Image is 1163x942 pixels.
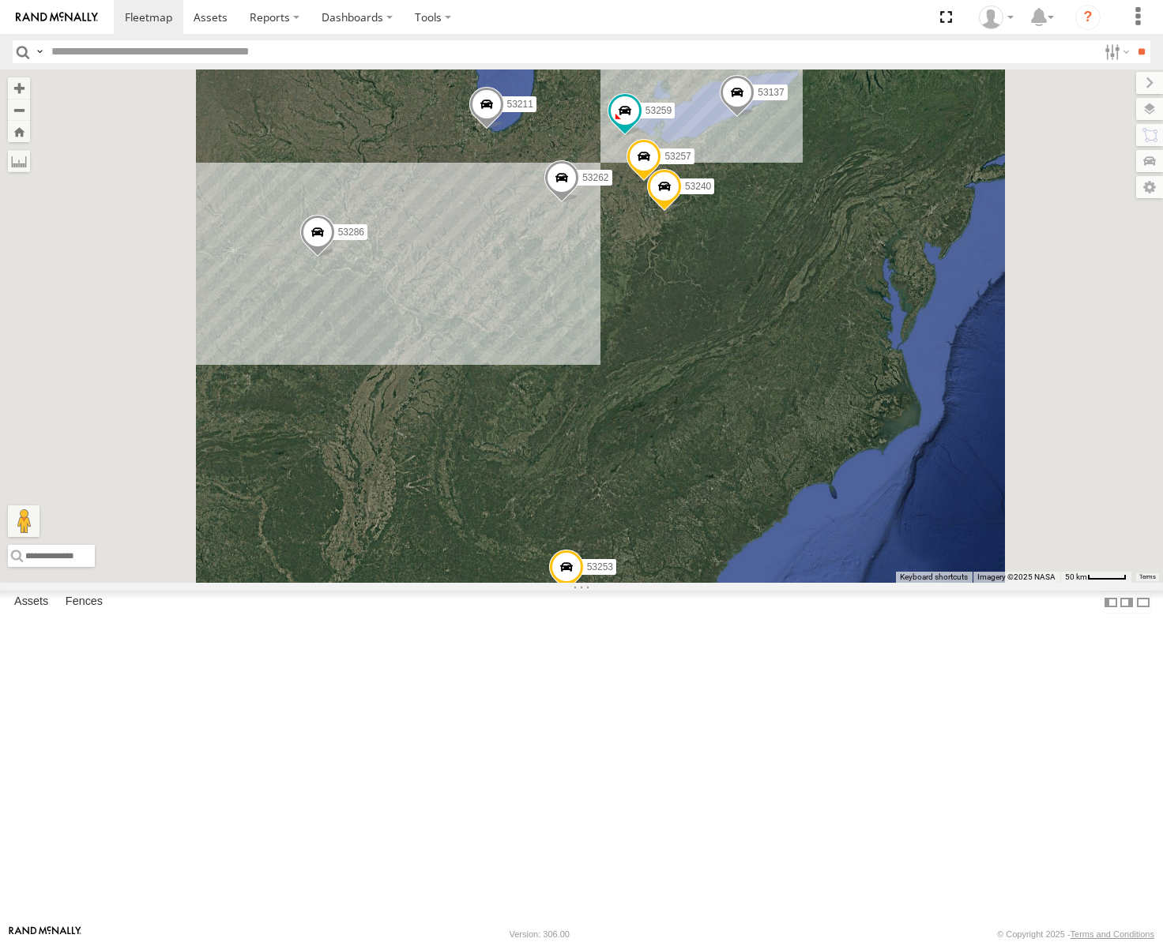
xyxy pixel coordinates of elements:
[587,561,613,572] span: 53253
[758,87,784,98] span: 53137
[664,151,691,162] span: 53257
[1098,40,1132,63] label: Search Filter Options
[900,572,968,583] button: Keyboard shortcuts
[582,172,608,183] span: 53262
[510,929,570,939] div: Version: 306.00
[1060,572,1131,583] button: Map Scale: 50 km per 46 pixels
[8,121,30,142] button: Zoom Home
[1139,573,1156,580] a: Terms (opens in new tab)
[8,99,30,121] button: Zoom out
[16,12,98,23] img: rand-logo.svg
[8,150,30,172] label: Measure
[1075,5,1101,30] i: ?
[9,926,81,942] a: Visit our Website
[645,105,672,116] span: 53259
[33,40,46,63] label: Search Query
[8,505,40,537] button: Drag Pegman onto the map to open Street View
[6,591,56,614] label: Assets
[1136,176,1163,198] label: Map Settings
[1135,591,1151,614] label: Hide Summary Table
[338,227,364,238] span: 53286
[58,591,111,614] label: Fences
[977,572,1056,581] span: Imagery ©2025 NASA
[1119,591,1135,614] label: Dock Summary Table to the Right
[1065,572,1087,581] span: 50 km
[8,77,30,99] button: Zoom in
[997,929,1154,939] div: © Copyright 2025 -
[685,181,711,192] span: 53240
[1071,929,1154,939] a: Terms and Conditions
[507,99,533,110] span: 53211
[1103,591,1119,614] label: Dock Summary Table to the Left
[973,6,1019,29] div: Miky Transport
